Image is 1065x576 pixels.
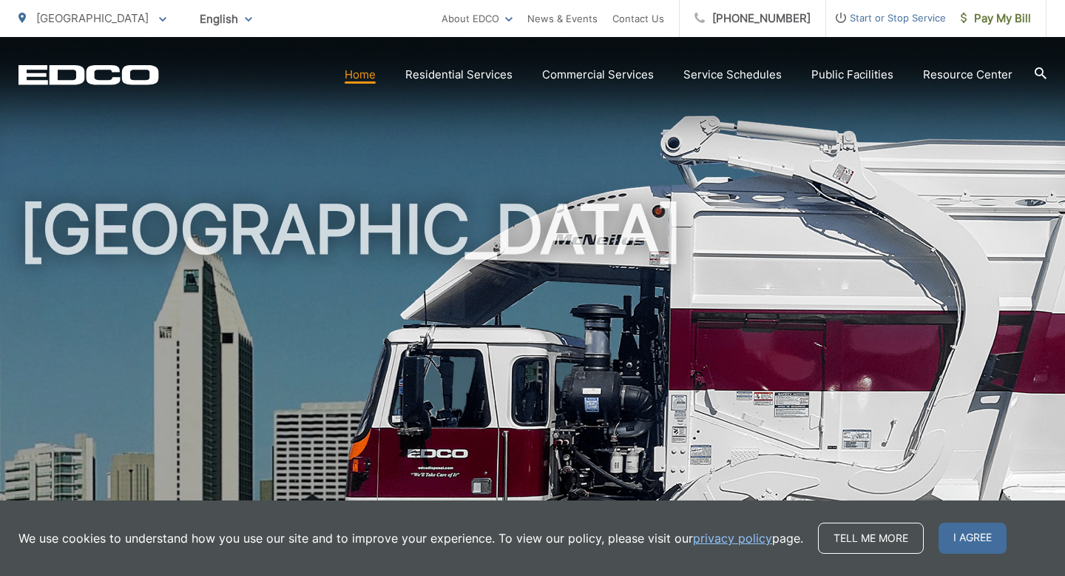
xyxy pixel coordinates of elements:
[189,6,263,32] span: English
[542,66,654,84] a: Commercial Services
[18,64,159,85] a: EDCD logo. Return to the homepage.
[811,66,893,84] a: Public Facilities
[939,523,1007,554] span: I agree
[345,66,376,84] a: Home
[612,10,664,27] a: Contact Us
[818,523,924,554] a: Tell me more
[36,11,149,25] span: [GEOGRAPHIC_DATA]
[693,529,772,547] a: privacy policy
[18,529,803,547] p: We use cookies to understand how you use our site and to improve your experience. To view our pol...
[961,10,1031,27] span: Pay My Bill
[442,10,513,27] a: About EDCO
[527,10,598,27] a: News & Events
[923,66,1012,84] a: Resource Center
[683,66,782,84] a: Service Schedules
[405,66,513,84] a: Residential Services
